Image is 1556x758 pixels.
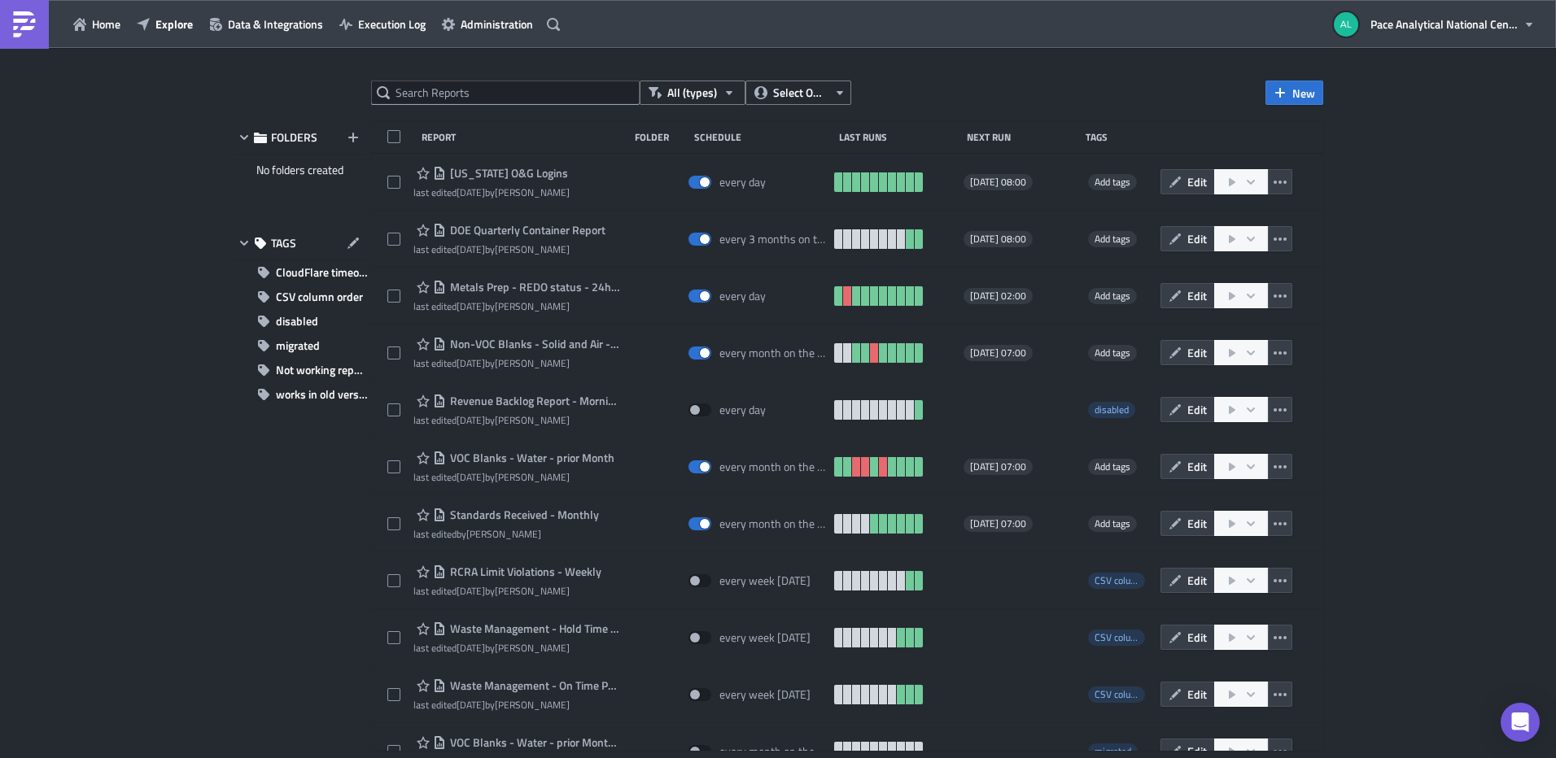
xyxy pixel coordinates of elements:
[1501,703,1540,742] div: Open Intercom Messenger
[413,471,614,483] div: last edited by [PERSON_NAME]
[1187,401,1207,418] span: Edit
[413,414,620,426] div: last edited by [PERSON_NAME]
[201,11,331,37] button: Data & Integrations
[446,166,568,181] span: Colorado O&G Logins
[635,131,686,143] div: Folder
[233,333,367,358] button: migrated
[970,176,1026,189] span: [DATE] 08:00
[1095,516,1130,531] span: Add tags
[446,337,620,351] span: Non-VOC Blanks - Solid and Air - prior Month
[457,242,485,257] time: 2025-06-10T14:24:40Z
[839,131,959,143] div: Last Runs
[1292,85,1315,102] span: New
[967,131,1078,143] div: Next Run
[276,260,367,285] span: CloudFlare timeout
[457,412,485,428] time: 2025-04-28T16:45:28Z
[413,699,620,711] div: last edited by [PERSON_NAME]
[434,11,541,37] button: Administration
[719,403,766,417] div: every day
[1332,11,1360,38] img: Avatar
[276,333,320,358] span: migrated
[1160,397,1215,422] button: Edit
[233,309,367,333] button: disabled
[446,735,620,750] span: VOC Blanks - Water - prior Month-OLD
[970,517,1026,530] span: [DATE] 07:00
[1095,174,1130,189] span: Add tags
[276,309,318,333] span: disabled
[1187,629,1207,646] span: Edit
[233,382,367,407] button: works in old version...
[1160,226,1215,251] button: Edit
[1088,629,1145,646] span: CSV column order
[719,175,766,189] div: every day
[457,185,485,200] time: 2025-08-08T14:11:04Z
[1086,131,1154,143] div: Tags
[461,15,533,33] span: Administration
[1160,454,1215,479] button: Edit
[1187,173,1207,190] span: Edit
[413,585,601,597] div: last edited by [PERSON_NAME]
[1160,625,1215,650] button: Edit
[773,84,828,102] span: Select Owner
[1160,511,1215,536] button: Edit
[11,11,37,37] img: PushMetrics
[422,131,627,143] div: Report
[457,355,485,371] time: 2025-05-01T17:35:05Z
[276,358,367,382] span: Not working report either
[65,11,129,37] button: Home
[233,155,367,185] div: No folders created
[1095,231,1130,246] span: Add tags
[1187,287,1207,304] span: Edit
[371,81,640,105] input: Search Reports
[446,508,599,522] span: Standards Received - Monthly
[1187,230,1207,247] span: Edit
[719,516,827,531] div: every month on the 1st
[271,130,317,145] span: FOLDERS
[719,232,827,246] div: every 3 months on the 1st
[1187,515,1207,532] span: Edit
[719,573,811,588] div: every week on Monday
[233,260,367,285] button: CloudFlare timeout
[271,236,296,250] span: TAGS
[1088,402,1135,418] span: disabled
[1187,458,1207,475] span: Edit
[1095,402,1129,417] span: disabled
[970,460,1026,473] span: [DATE] 07:00
[129,11,201,37] button: Explore
[446,564,601,579] span: RCRA Limit Violations - Weekly
[1088,573,1145,589] span: CSV column order
[1095,686,1167,702] span: CSV column order
[1370,15,1517,33] span: Pace Analytical National Center for Testing and Innovation
[1160,568,1215,593] button: Edit
[446,394,620,408] span: Revenue Backlog Report - Morning (copy)
[1324,7,1544,42] button: Pace Analytical National Center for Testing and Innovation
[446,451,614,465] span: VOC Blanks - Water - prior Month
[1095,629,1167,645] span: CSV column order
[276,382,367,407] span: works in old version...
[719,460,827,474] div: every month on the 1st
[92,15,120,33] span: Home
[1088,686,1145,703] span: CSV column order
[640,81,745,105] button: All (types)
[1095,459,1130,474] span: Add tags
[413,300,620,312] div: last edited by [PERSON_NAME]
[233,358,367,382] button: Not working report either
[1088,516,1137,532] span: Add tags
[1088,345,1137,361] span: Add tags
[719,346,827,360] div: every month on the 1st
[331,11,434,37] button: Execution Log
[1088,288,1137,304] span: Add tags
[457,640,485,656] time: 2025-05-06T13:38:38Z
[276,285,363,309] span: CSV column order
[233,285,367,309] button: CSV column order
[1187,572,1207,589] span: Edit
[719,630,811,645] div: every week on Monday
[1088,174,1137,190] span: Add tags
[413,642,620,654] div: last edited by [PERSON_NAME]
[446,223,605,237] span: DOE Quarterly Container Report
[970,346,1026,359] span: [DATE] 07:00
[1187,686,1207,703] span: Edit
